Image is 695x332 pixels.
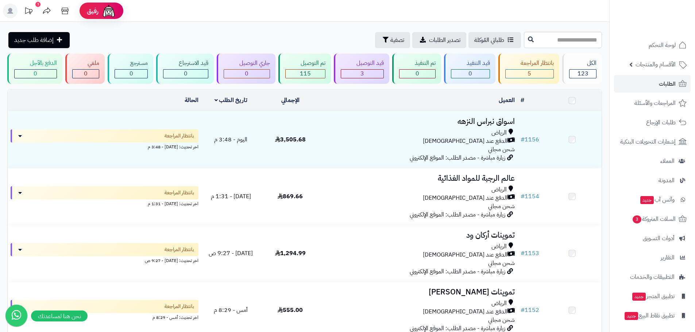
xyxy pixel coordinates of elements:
[332,54,391,84] a: قيد التوصيل 3
[646,117,676,128] span: طلبات الإرجاع
[215,96,248,105] a: تاريخ الطلب
[8,32,70,48] a: إضافة طلب جديد
[185,96,198,105] a: الحالة
[211,192,251,201] span: [DATE] - 1:31 م
[11,313,198,321] div: اخر تحديث: أمس - 8:29 م
[163,70,208,78] div: 0
[399,70,435,78] div: 0
[614,133,691,151] a: إشعارات التحويلات البنكية
[521,192,539,201] a: #1154
[423,308,507,316] span: الدفع عند [DEMOGRAPHIC_DATA]
[614,152,691,170] a: العملاء
[614,210,691,228] a: السلات المتروكة3
[423,194,507,202] span: الدفع عند [DEMOGRAPHIC_DATA]
[640,195,675,205] span: وآتس آب
[491,185,507,194] span: الرياض
[614,230,691,247] a: أدوات التسويق
[614,191,691,208] a: وآتس آبجديد
[115,59,148,67] div: مسترجع
[661,253,675,263] span: التقارير
[521,249,525,258] span: #
[614,75,691,93] a: الطلبات
[165,303,194,310] span: بانتظار المراجعة
[34,69,37,78] span: 0
[360,69,364,78] span: 3
[569,59,596,67] div: الكل
[285,59,326,67] div: تم التوصيل
[106,54,155,84] a: مسترجع 0
[625,312,638,320] span: جديد
[300,69,311,78] span: 115
[630,272,675,282] span: التطبيقات والخدمات
[423,137,507,145] span: الدفع عند [DEMOGRAPHIC_DATA]
[632,293,646,301] span: جديد
[488,259,515,267] span: شحن مجاني
[624,310,675,321] span: تطبيق نقاط البيع
[410,153,505,162] span: زيارة مباشرة - مصدر الطلب: الموقع الإلكتروني
[614,94,691,112] a: المراجعات والأسئلة
[632,291,675,301] span: تطبيق المتجر
[521,96,524,105] a: #
[645,20,688,36] img: logo-2.png
[11,256,198,264] div: اخر تحديث: [DATE] - 9:27 ص
[341,70,383,78] div: 3
[130,69,133,78] span: 0
[505,59,554,67] div: بانتظار المراجعة
[521,135,539,144] a: #1156
[521,249,539,258] a: #1153
[399,59,436,67] div: تم التنفيذ
[375,32,410,48] button: تصفية
[323,174,515,183] h3: عالم الرجبة للمواد الغذائية
[521,192,525,201] span: #
[649,40,676,50] span: لوحة التحكم
[14,36,54,44] span: إضافة طلب جديد
[341,59,384,67] div: قيد التوصيل
[11,142,198,150] div: اخر تحديث: [DATE] - 3:48 م
[209,249,253,258] span: [DATE] - 9:27 ص
[640,196,654,204] span: جديد
[614,268,691,286] a: التطبيقات والخدمات
[155,54,215,84] a: قيد الاسترجاع 0
[429,36,460,44] span: تصدير الطلبات
[614,172,691,189] a: المدونة
[528,69,531,78] span: 5
[281,96,300,105] a: الإجمالي
[323,288,515,296] h3: تموينات [PERSON_NAME]
[521,135,525,144] span: #
[410,267,505,276] span: زيارة مباشرة - مصدر الطلب: الموقع الإلكتروني
[614,114,691,131] a: طلبات الإرجاع
[443,54,497,84] a: قيد التنفيذ 0
[521,306,539,315] a: #1152
[14,59,57,67] div: الدفع بالآجل
[286,70,325,78] div: 115
[491,299,507,308] span: الرياض
[15,70,57,78] div: 0
[643,233,675,243] span: أدوات التسويق
[215,54,277,84] a: جاري التوصيل 0
[165,189,194,196] span: بانتظار المراجعة
[620,137,676,147] span: إشعارات التحويلات البنكية
[416,69,419,78] span: 0
[35,2,40,7] div: 1
[6,54,64,84] a: الدفع بالآجل 0
[614,288,691,305] a: تطبيق المتجرجديد
[165,246,194,253] span: بانتظار المراجعة
[214,306,248,315] span: أمس - 8:29 م
[165,132,194,140] span: بانتظار المراجعة
[423,251,507,259] span: الدفع عند [DEMOGRAPHIC_DATA]
[499,96,515,105] a: العميل
[84,69,88,78] span: 0
[633,215,641,223] span: 3
[278,306,303,315] span: 555.00
[245,69,248,78] span: 0
[521,306,525,315] span: #
[488,145,515,154] span: شحن مجاني
[659,79,676,89] span: الطلبات
[410,210,505,219] span: زيارة مباشرة - مصدر الطلب: الموقع الإلكتروني
[491,242,507,251] span: الرياض
[636,59,676,70] span: الأقسام والمنتجات
[614,36,691,54] a: لوحة التحكم
[614,249,691,266] a: التقارير
[275,135,306,144] span: 3,505.68
[224,59,270,67] div: جاري التوصيل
